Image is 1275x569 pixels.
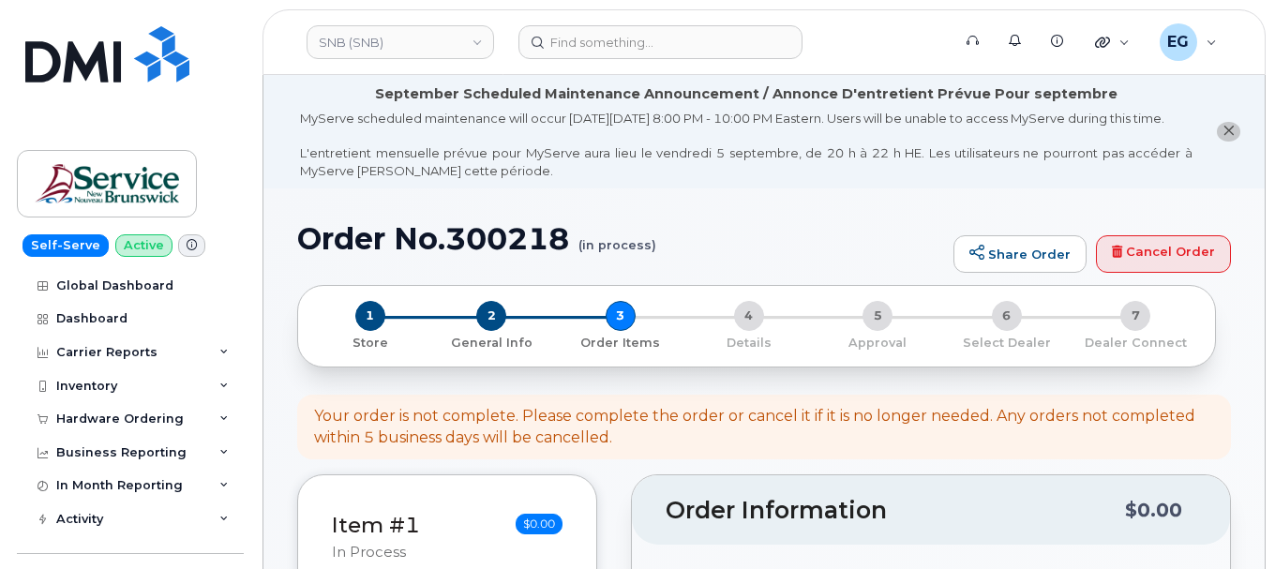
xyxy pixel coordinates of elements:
h1: Order No.300218 [297,222,944,255]
small: (in process) [578,222,656,251]
p: Store [321,335,419,352]
div: September Scheduled Maintenance Announcement / Annonce D'entretient Prévue Pour septembre [375,84,1117,104]
a: Cancel Order [1096,235,1231,273]
a: 1 Store [313,331,427,351]
div: Your order is not complete. Please complete the order or cancel it if it is no longer needed. Any... [314,406,1214,449]
span: $0.00 [516,514,562,534]
span: 1 [355,301,385,331]
h2: Order Information [666,498,1125,524]
a: Share Order [953,235,1087,273]
p: General Info [434,335,547,352]
span: 2 [476,301,506,331]
div: MyServe scheduled maintenance will occur [DATE][DATE] 8:00 PM - 10:00 PM Eastern. Users will be u... [300,110,1192,179]
div: $0.00 [1125,492,1182,528]
small: in process [332,544,406,561]
button: close notification [1217,122,1240,142]
a: Item #1 [332,512,420,538]
a: 2 General Info [427,331,555,351]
